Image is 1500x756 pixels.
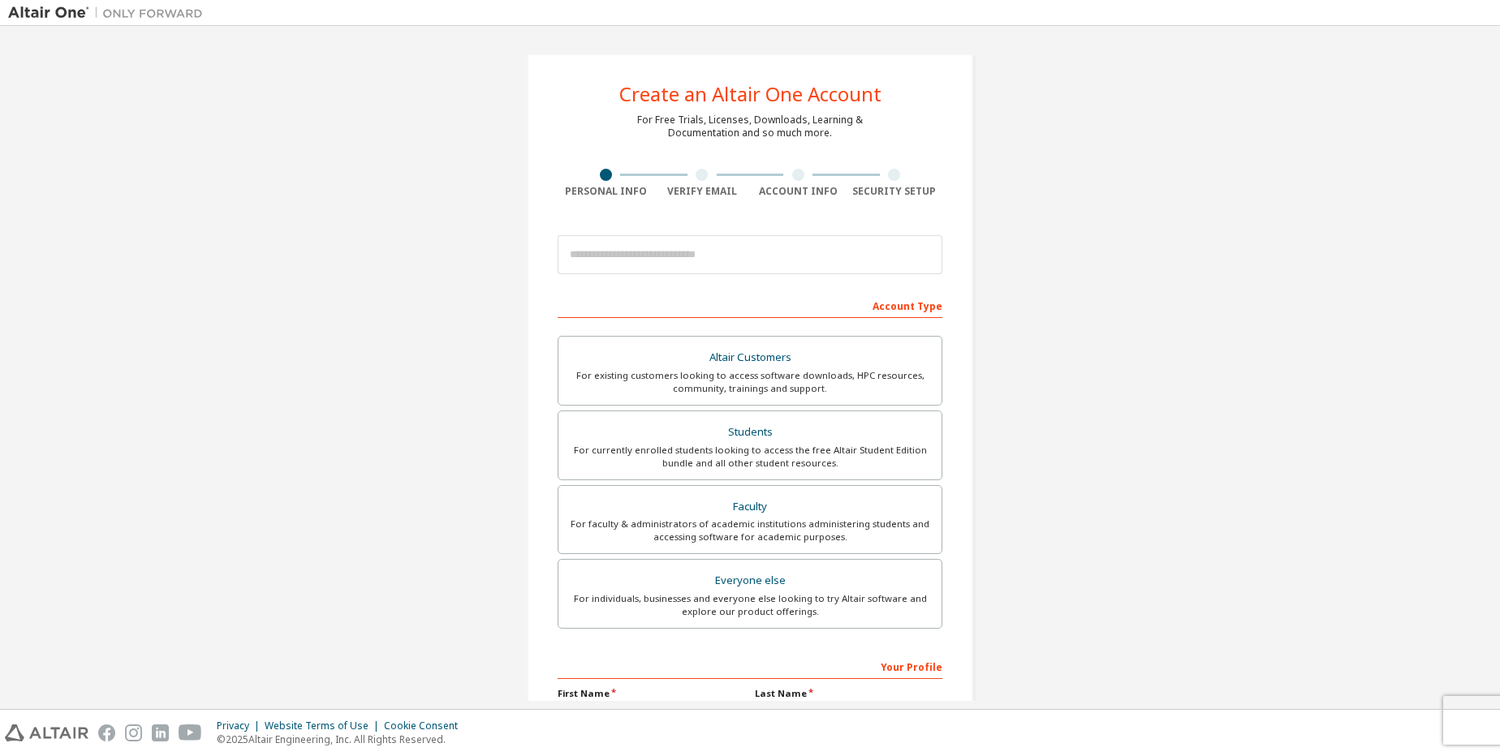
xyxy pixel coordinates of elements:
[568,346,932,369] div: Altair Customers
[125,724,142,741] img: instagram.svg
[637,114,863,140] div: For Free Trials, Licenses, Downloads, Learning & Documentation and so much more.
[847,185,943,198] div: Security Setup
[619,84,881,104] div: Create an Altair One Account
[558,185,654,198] div: Personal Info
[558,687,745,700] label: First Name
[217,719,265,732] div: Privacy
[98,724,115,741] img: facebook.svg
[217,732,468,746] p: © 2025 Altair Engineering, Inc. All Rights Reserved.
[568,369,932,395] div: For existing customers looking to access software downloads, HPC resources, community, trainings ...
[654,185,751,198] div: Verify Email
[179,724,202,741] img: youtube.svg
[750,185,847,198] div: Account Info
[755,687,942,700] label: Last Name
[568,592,932,618] div: For individuals, businesses and everyone else looking to try Altair software and explore our prod...
[8,5,211,21] img: Altair One
[558,292,942,318] div: Account Type
[5,724,88,741] img: altair_logo.svg
[558,653,942,679] div: Your Profile
[384,719,468,732] div: Cookie Consent
[568,518,932,543] div: For faculty & administrators of academic institutions administering students and accessing softwa...
[265,719,384,732] div: Website Terms of Use
[568,421,932,444] div: Students
[568,569,932,592] div: Everyone else
[568,444,932,470] div: For currently enrolled students looking to access the free Altair Student Edition bundle and all ...
[568,496,932,518] div: Faculty
[152,724,169,741] img: linkedin.svg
